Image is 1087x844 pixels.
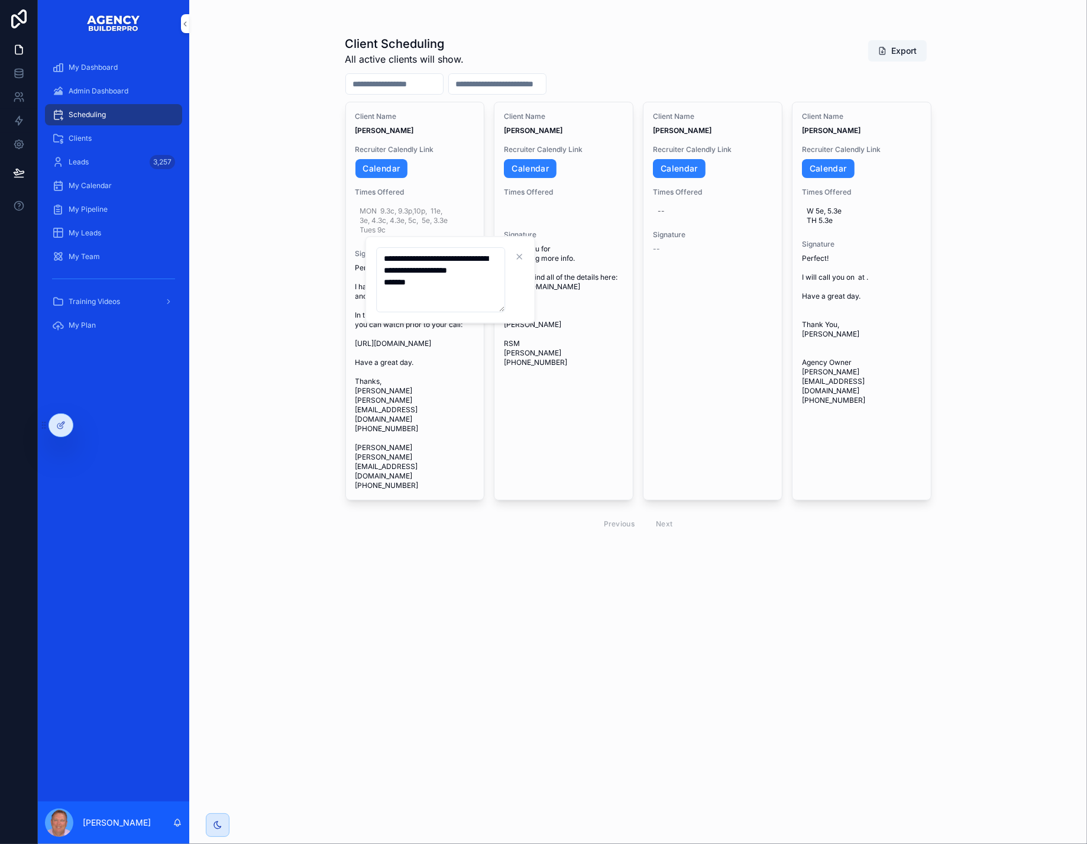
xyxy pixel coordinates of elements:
span: Client Name [653,112,772,121]
a: My Leads [45,222,182,244]
span: My Calendar [69,181,112,190]
span: Signature [802,240,921,249]
span: My Plan [69,321,96,330]
p: [PERSON_NAME] [83,817,151,829]
a: Leads3,257 [45,151,182,173]
a: My Calendar [45,175,182,196]
a: Client Name[PERSON_NAME]Recruiter Calendly LinkCalendarTimes Offered--Signature-- [643,102,782,500]
a: Client Name[PERSON_NAME]Recruiter Calendly LinkCalendarTimes OfferedMON 9.3c, 9.3p,10p, 11e, 3e, ... [345,102,485,500]
span: My Dashboard [69,63,118,72]
span: Signature [653,230,772,240]
span: Admin Dashboard [69,86,128,96]
span: Recruiter Calendly Link [802,145,921,154]
img: App logo [86,14,141,33]
a: Calendar [355,159,408,178]
span: Times Offered [355,187,475,197]
a: My Plan [45,315,182,336]
a: Admin Dashboard [45,80,182,102]
span: Client Name [355,112,475,121]
span: MON 9.3c, 9.3p,10p, 11e, 3e, 4.3c, 4.3e, 5c, 5e, 3.3e Tues 9c [360,206,470,235]
span: Client Name [504,112,623,121]
span: Recruiter Calendly Link [653,145,772,154]
span: Scheduling [69,110,106,119]
span: Recruiter Calendly Link [504,145,623,154]
span: Perfect! I have added you to our schedule and one of us will call you on at . In the meantime, he... [355,263,475,490]
strong: [PERSON_NAME] [355,126,414,135]
span: Leads [69,157,89,167]
a: Clients [45,128,182,149]
span: -- [653,244,660,254]
span: Clients [69,134,92,143]
a: Calendar [653,159,706,178]
a: My Team [45,246,182,267]
h1: Client Scheduling [345,35,464,52]
button: Export [868,40,927,62]
div: scrollable content [38,47,189,353]
a: Client Name[PERSON_NAME]Recruiter Calendly LinkCalendarTimes OfferedW 5e, 5.3e TH 5.3eSignaturePe... [792,102,931,500]
strong: [PERSON_NAME] [802,126,860,135]
strong: [PERSON_NAME] [504,126,562,135]
span: My Leads [69,228,101,238]
a: Calendar [504,159,557,178]
span: My Pipeline [69,205,108,214]
a: Training Videos [45,291,182,312]
div: -- [658,206,665,216]
span: Signature [504,230,623,240]
span: Times Offered [802,187,921,197]
span: Recruiter Calendly Link [355,145,475,154]
div: 3,257 [150,155,175,169]
span: Times Offered [504,187,623,197]
strong: [PERSON_NAME] [653,126,711,135]
span: Training Videos [69,297,120,306]
span: Signature [355,249,475,258]
a: My Dashboard [45,57,182,78]
span: Client Name [802,112,921,121]
a: Scheduling [45,104,182,125]
a: Calendar [802,159,855,178]
span: W 5e, 5.3e TH 5.3e [807,206,917,225]
span: Perfect! I will call you on at . Have a great day. Thank You, [PERSON_NAME] Agency Owner [PERSON_... [802,254,921,405]
a: Client Name[PERSON_NAME]Recruiter Calendly LinkCalendarTimes OfferedSignatureThank you for reques... [494,102,633,500]
span: Thank you for requesting more info. You can find all of the details here: [URL][DOMAIN_NAME] Than... [504,244,623,367]
span: My Team [69,252,100,261]
a: My Pipeline [45,199,182,220]
span: All active clients will show. [345,52,464,66]
span: Times Offered [653,187,772,197]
